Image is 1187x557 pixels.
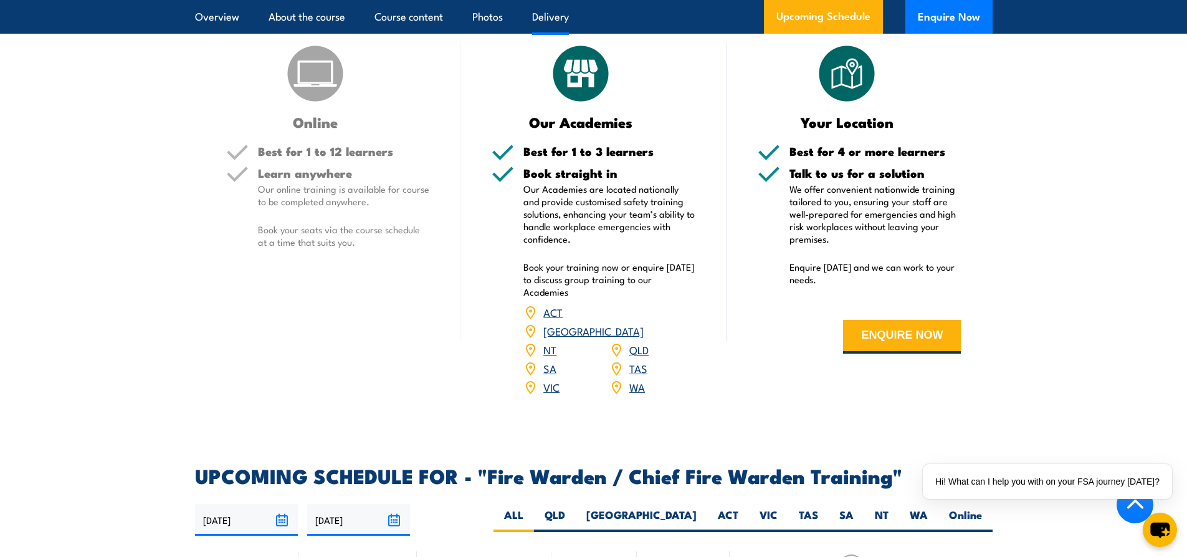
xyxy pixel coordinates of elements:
[629,361,647,375] a: TAS
[789,261,961,286] p: Enquire [DATE] and we can work to your needs.
[543,342,556,357] a: NT
[629,379,645,394] a: WA
[789,167,961,179] h5: Talk to us for a solution
[195,504,298,536] input: From date
[258,167,430,179] h5: Learn anywhere
[226,115,405,129] h3: Online
[938,508,993,532] label: Online
[543,304,563,319] a: ACT
[788,508,829,532] label: TAS
[523,261,695,298] p: Book your training now or enquire [DATE] to discuss group training to our Academies
[576,508,707,532] label: [GEOGRAPHIC_DATA]
[543,379,560,394] a: VIC
[258,183,430,208] p: Our online training is available for course to be completed anywhere.
[534,508,576,532] label: QLD
[864,508,899,532] label: NT
[493,508,534,532] label: ALL
[523,183,695,245] p: Our Academies are located nationally and provide customised safety training solutions, enhancing ...
[543,323,644,338] a: [GEOGRAPHIC_DATA]
[923,464,1172,499] div: Hi! What can I help you with on your FSA journey [DATE]?
[899,508,938,532] label: WA
[258,145,430,157] h5: Best for 1 to 12 learners
[258,223,430,248] p: Book your seats via the course schedule at a time that suits you.
[195,467,993,484] h2: UPCOMING SCHEDULE FOR - "Fire Warden / Chief Fire Warden Training"
[543,361,556,375] a: SA
[789,145,961,157] h5: Best for 4 or more learners
[523,167,695,179] h5: Book straight in
[307,504,410,536] input: To date
[758,115,937,129] h3: Your Location
[789,183,961,245] p: We offer convenient nationwide training tailored to you, ensuring your staff are well-prepared fo...
[749,508,788,532] label: VIC
[1143,513,1177,547] button: chat-button
[492,115,670,129] h3: Our Academies
[523,145,695,157] h5: Best for 1 to 3 learners
[707,508,749,532] label: ACT
[629,342,649,357] a: QLD
[843,320,961,354] button: ENQUIRE NOW
[829,508,864,532] label: SA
